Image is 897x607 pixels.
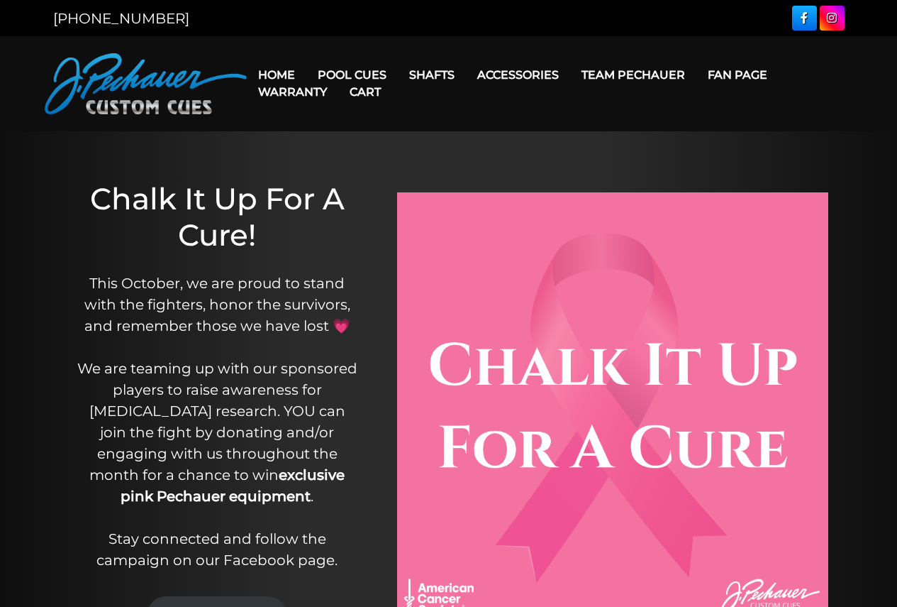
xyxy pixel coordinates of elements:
a: [PHONE_NUMBER] [53,10,189,27]
a: Home [247,57,306,93]
p: This October, we are proud to stand with the fighters, honor the survivors, and remember those we... [74,273,360,571]
a: Warranty [247,74,338,110]
a: Cart [338,74,392,110]
a: Pool Cues [306,57,398,93]
a: Team Pechauer [570,57,696,93]
a: Accessories [466,57,570,93]
a: Fan Page [696,57,779,93]
h1: Chalk It Up For A Cure! [74,181,360,253]
a: Shafts [398,57,466,93]
img: Pechauer Custom Cues [45,53,247,114]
